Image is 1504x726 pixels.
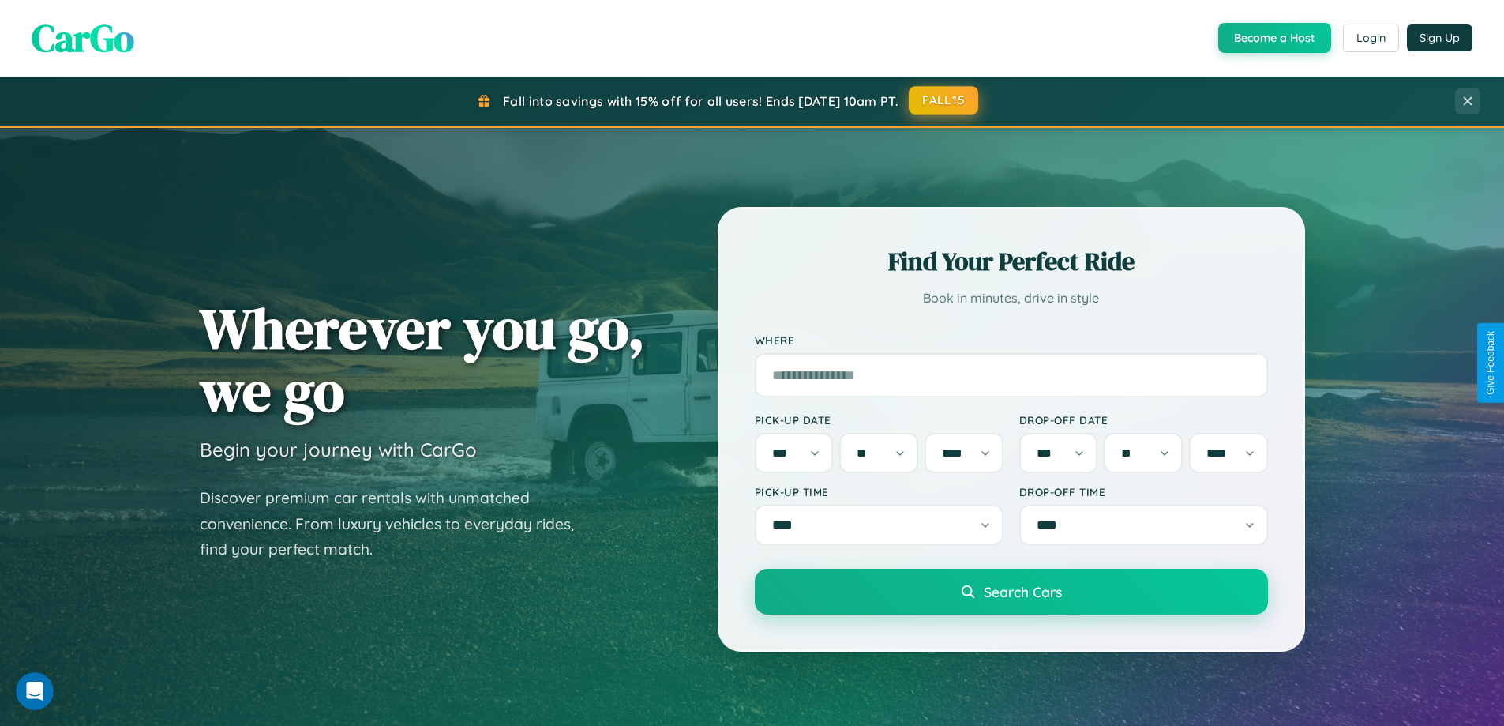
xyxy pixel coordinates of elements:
span: CarGo [32,12,134,64]
button: Become a Host [1218,23,1331,53]
label: Pick-up Date [755,413,1003,427]
h2: Find Your Perfect Ride [755,244,1268,279]
p: Discover premium car rentals with unmatched convenience. From luxury vehicles to everyday rides, ... [200,485,594,562]
label: Drop-off Time [1019,485,1268,498]
iframe: Intercom live chat [16,672,54,710]
button: Sign Up [1407,24,1472,51]
span: Search Cars [984,583,1062,600]
button: Search Cars [755,569,1268,615]
label: Where [755,333,1268,347]
p: Book in minutes, drive in style [755,287,1268,310]
button: FALL15 [909,86,978,115]
div: Give Feedback [1485,331,1496,395]
button: Login [1343,24,1399,52]
h1: Wherever you go, we go [200,297,645,422]
span: Fall into savings with 15% off for all users! Ends [DATE] 10am PT. [503,93,898,109]
h3: Begin your journey with CarGo [200,438,477,461]
label: Pick-up Time [755,485,1003,498]
label: Drop-off Date [1019,413,1268,427]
